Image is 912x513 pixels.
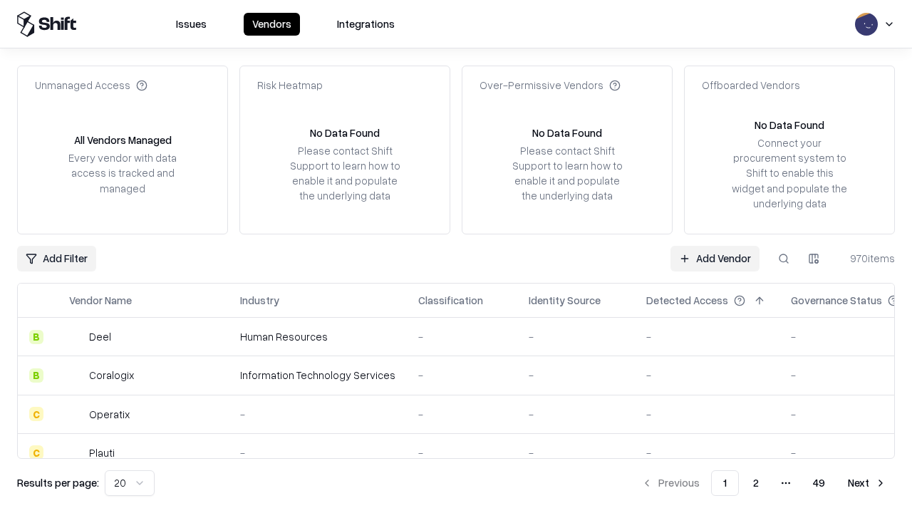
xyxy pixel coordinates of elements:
[244,13,300,36] button: Vendors
[646,329,768,344] div: -
[508,143,626,204] div: Please contact Shift Support to learn how to enable it and populate the underlying data
[69,445,83,460] img: Plauti
[29,330,43,344] div: B
[646,407,768,422] div: -
[89,368,134,383] div: Coralogix
[240,445,395,460] div: -
[69,407,83,421] img: Operatix
[286,143,404,204] div: Please contact Shift Support to learn how to enable it and populate the underlying data
[310,125,380,140] div: No Data Found
[29,445,43,460] div: C
[17,475,99,490] p: Results per page:
[89,445,115,460] div: Plauti
[532,125,602,140] div: No Data Found
[529,445,623,460] div: -
[633,470,895,496] nav: pagination
[480,78,621,93] div: Over-Permissive Vendors
[670,246,760,271] a: Add Vendor
[328,13,403,36] button: Integrations
[839,470,895,496] button: Next
[167,13,215,36] button: Issues
[646,445,768,460] div: -
[89,329,111,344] div: Deel
[646,293,728,308] div: Detected Access
[69,330,83,344] img: Deel
[29,407,43,421] div: C
[418,329,506,344] div: -
[74,133,172,147] div: All Vendors Managed
[257,78,323,93] div: Risk Heatmap
[69,293,132,308] div: Vendor Name
[730,135,849,211] div: Connect your procurement system to Shift to enable this widget and populate the underlying data
[35,78,147,93] div: Unmanaged Access
[529,293,601,308] div: Identity Source
[838,251,895,266] div: 970 items
[240,368,395,383] div: Information Technology Services
[418,407,506,422] div: -
[29,368,43,383] div: B
[711,470,739,496] button: 1
[17,246,96,271] button: Add Filter
[240,293,279,308] div: Industry
[63,150,182,195] div: Every vendor with data access is tracked and managed
[529,407,623,422] div: -
[646,368,768,383] div: -
[529,329,623,344] div: -
[802,470,836,496] button: 49
[240,407,395,422] div: -
[418,368,506,383] div: -
[418,293,483,308] div: Classification
[755,118,824,133] div: No Data Found
[791,293,882,308] div: Governance Status
[240,329,395,344] div: Human Resources
[418,445,506,460] div: -
[742,470,770,496] button: 2
[89,407,130,422] div: Operatix
[702,78,800,93] div: Offboarded Vendors
[69,368,83,383] img: Coralogix
[529,368,623,383] div: -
